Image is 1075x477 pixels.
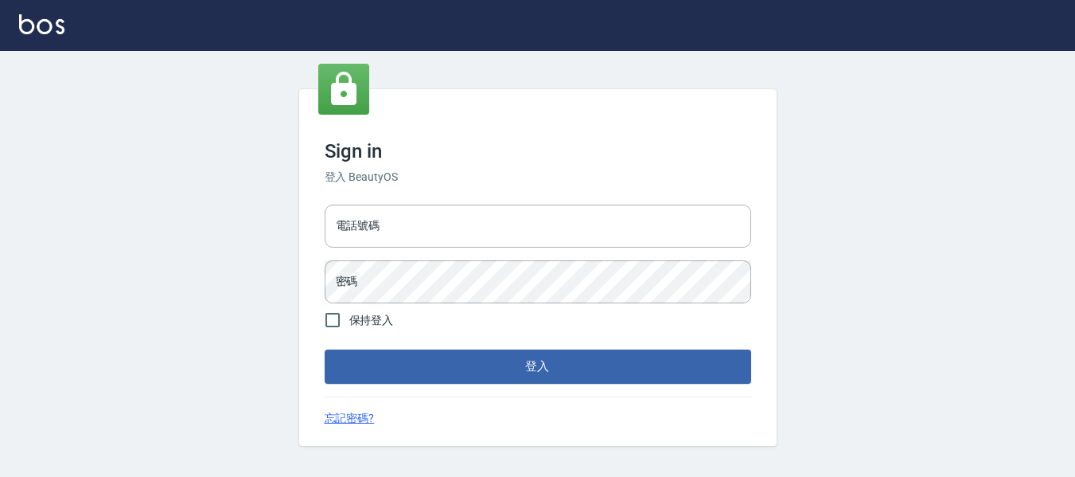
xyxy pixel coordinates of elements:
[325,140,751,162] h3: Sign in
[325,350,751,383] button: 登入
[325,410,375,427] a: 忘記密碼?
[349,312,394,329] span: 保持登入
[325,169,751,186] h6: 登入 BeautyOS
[19,14,64,34] img: Logo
